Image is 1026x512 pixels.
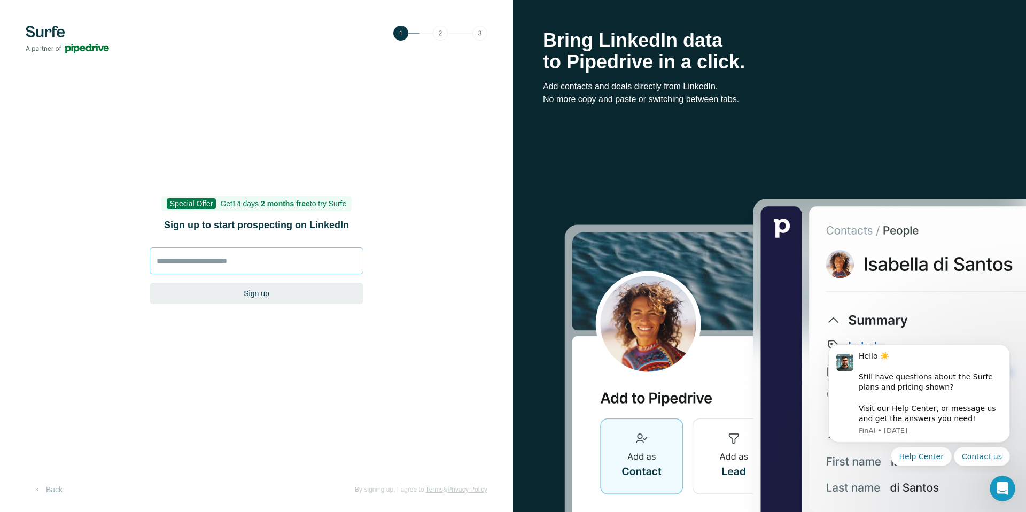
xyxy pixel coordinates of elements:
a: Privacy Policy [447,486,487,493]
p: Add contacts and deals directly from LinkedIn. [543,80,996,93]
p: No more copy and paste or switching between tabs. [543,93,996,106]
img: Surfe Stock Photo - Selling good vibes [564,198,1026,512]
img: Step 1 [393,26,487,41]
img: Surfe's logo [26,26,109,53]
h1: Bring LinkedIn data to Pipedrive in a click. [543,30,996,73]
b: 2 months free [261,199,310,208]
span: Get to try Surfe [220,199,346,208]
button: Back [26,480,70,499]
span: By signing up, I agree to [355,486,424,493]
iframe: Intercom notifications message [812,335,1026,472]
iframe: Intercom live chat [990,476,1015,501]
span: Special Offer [167,198,216,209]
a: Terms [426,486,444,493]
h1: Sign up to start prospecting on LinkedIn [150,218,363,232]
button: Sign up [150,283,363,304]
span: & [443,486,447,493]
s: 14 days [232,199,259,208]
